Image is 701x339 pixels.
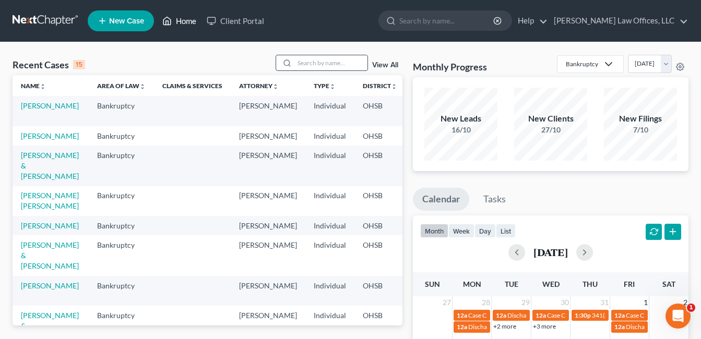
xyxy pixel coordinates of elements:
span: Tue [505,280,518,288]
td: [PERSON_NAME] [231,186,305,216]
a: Attorneyunfold_more [239,82,279,90]
td: Individual [305,146,354,186]
td: OHSB [354,146,406,186]
span: 1 [687,304,695,312]
td: Individual [305,186,354,216]
button: month [420,224,448,238]
a: Districtunfold_more [363,82,397,90]
td: [PERSON_NAME] [231,235,305,275]
td: Bankruptcy [89,235,154,275]
span: 341(a) meeting for [PERSON_NAME] [592,311,693,319]
span: 12a [614,323,625,331]
h3: Monthly Progress [413,60,487,73]
td: [PERSON_NAME] [231,96,305,126]
td: Individual [305,276,354,306]
a: Tasks [474,188,515,211]
button: day [474,224,496,238]
a: Typeunfold_more [314,82,336,90]
span: Wed [542,280,560,288]
td: OHSB [354,96,406,126]
span: 1 [643,296,649,309]
h2: [DATE] [533,247,568,258]
span: 12a [496,311,506,319]
td: [PERSON_NAME] [231,146,305,186]
span: 12a [457,323,467,331]
td: Individual [305,96,354,126]
span: 28 [481,296,491,309]
div: New Leads [424,113,497,125]
div: 7/10 [604,125,677,135]
span: 1:30p [575,311,591,319]
div: Recent Cases [13,58,85,71]
td: OHSB [354,216,406,235]
span: New Case [109,17,144,25]
div: New Filings [604,113,677,125]
a: Calendar [413,188,469,211]
span: Fri [624,280,635,288]
td: [PERSON_NAME] [231,216,305,235]
td: OHSB [354,126,406,146]
input: Search by name... [294,55,367,70]
span: Mon [463,280,481,288]
i: unfold_more [40,83,46,90]
div: 15 [73,60,85,69]
input: Search by name... [399,11,495,30]
td: Bankruptcy [89,96,154,126]
span: 12a [614,311,625,319]
td: [PERSON_NAME] [231,276,305,306]
span: Thu [583,280,598,288]
span: Sat [662,280,675,288]
i: unfold_more [139,83,146,90]
td: OHSB [354,235,406,275]
span: 31 [599,296,610,309]
button: week [448,224,474,238]
span: 12a [457,311,467,319]
a: +2 more [493,322,516,330]
th: Claims & Services [154,75,231,96]
span: 12a [536,311,546,319]
td: Bankruptcy [89,126,154,146]
a: [PERSON_NAME] & [PERSON_NAME] [21,151,79,180]
a: [PERSON_NAME] [21,281,79,290]
a: [PERSON_NAME] & [PERSON_NAME] [21,240,79,270]
a: Nameunfold_more [21,82,46,90]
a: +3 more [533,322,556,330]
span: Discharge Date for [PERSON_NAME] [507,311,609,319]
span: Discharge Date for [PERSON_NAME] & [PERSON_NAME] [468,323,625,331]
a: [PERSON_NAME] Law Offices, LLC [549,11,688,30]
td: Bankruptcy [89,216,154,235]
td: Bankruptcy [89,146,154,186]
a: Area of Lawunfold_more [97,82,146,90]
td: Bankruptcy [89,186,154,216]
a: Help [513,11,548,30]
div: 27/10 [514,125,587,135]
td: Individual [305,126,354,146]
a: [PERSON_NAME] [21,221,79,230]
td: Bankruptcy [89,276,154,306]
span: 27 [442,296,452,309]
span: Sun [425,280,440,288]
td: [PERSON_NAME] [231,126,305,146]
div: 16/10 [424,125,497,135]
span: 2 [682,296,688,309]
div: New Clients [514,113,587,125]
span: 30 [560,296,570,309]
a: [PERSON_NAME] [PERSON_NAME] [21,191,79,210]
td: Individual [305,216,354,235]
i: unfold_more [272,83,279,90]
td: OHSB [354,186,406,216]
span: 29 [520,296,531,309]
a: [PERSON_NAME] [21,131,79,140]
span: Case Closed Date for [PERSON_NAME] [468,311,575,319]
button: list [496,224,516,238]
a: [PERSON_NAME] [21,101,79,110]
td: Individual [305,235,354,275]
td: OHSB [354,276,406,306]
iframe: Intercom live chat [666,304,691,329]
a: Home [157,11,201,30]
div: Bankruptcy [566,59,598,68]
i: unfold_more [329,83,336,90]
a: View All [372,62,398,69]
i: unfold_more [391,83,397,90]
a: Client Portal [201,11,269,30]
